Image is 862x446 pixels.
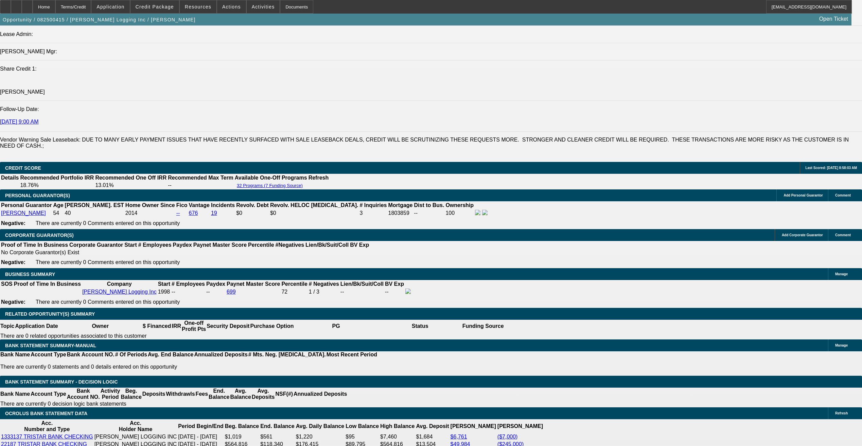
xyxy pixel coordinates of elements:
b: # Employees [138,242,172,248]
th: Period Begin/End [178,420,224,433]
span: Credit Package [136,4,174,10]
td: -- [340,288,384,296]
b: Negative: [1,259,25,265]
a: 699 [227,289,236,295]
b: Paynet Master Score [227,281,280,287]
td: $1,684 [416,433,449,440]
b: Corporate Guarantor [69,242,123,248]
th: Beg. Balance [120,388,142,401]
b: Vantage [189,202,210,208]
span: Comment [835,233,851,237]
span: CREDIT SCORE [5,165,41,171]
th: Acc. Holder Name [94,420,177,433]
td: 40 [65,209,124,217]
th: Avg. Daily Balance [296,420,345,433]
th: High Balance [380,420,415,433]
th: Owner [58,320,142,333]
span: There are currently 0 Comments entered on this opportunity [36,299,180,305]
span: 2014 [125,210,138,216]
td: No Corporate Guarantor(s) Exist [1,249,372,256]
th: SOS [1,281,13,287]
th: Account Type [30,388,67,401]
th: Details [1,174,19,181]
b: Home Owner Since [125,202,175,208]
span: CORPORATE GUARANTOR(S) [5,233,74,238]
td: $0 [236,209,269,217]
span: Application [96,4,124,10]
th: Bank Account NO. [67,351,115,358]
div: 72 [281,289,307,295]
b: Negative: [1,299,25,305]
td: 1998 [158,288,171,296]
span: BUSINESS SUMMARY [5,272,55,277]
span: Resources [185,4,211,10]
th: Beg. Balance [225,420,259,433]
div: 1 / 3 [309,289,339,295]
th: Account Type [30,351,67,358]
th: Status [378,320,462,333]
b: Lien/Bk/Suit/Coll [340,281,384,287]
th: Most Recent Period [326,351,377,358]
th: Avg. Deposits [251,388,275,401]
span: Manage [835,272,848,276]
th: Annualized Deposits [293,388,347,401]
a: Open Ticket [816,13,851,25]
th: Avg. End Balance [147,351,194,358]
p: There are currently 0 statements and 0 details entered on this opportunity [0,364,377,370]
b: Start [158,281,170,287]
th: Low Balance [345,420,379,433]
span: There are currently 0 Comments entered on this opportunity [36,220,180,226]
img: facebook-icon.png [475,210,480,215]
th: Recommended Portfolio IRR [20,174,94,181]
th: Available One-Off Programs [234,174,307,181]
b: Paynet Master Score [193,242,247,248]
th: # Mts. Neg. [MEDICAL_DATA]. [248,351,326,358]
th: End. Balance [208,388,230,401]
a: $6,761 [451,434,467,440]
b: # Negatives [309,281,339,287]
button: Application [91,0,129,13]
td: 54 [53,209,64,217]
span: Opportunity / 082500415 / [PERSON_NAME] Logging Inc / [PERSON_NAME] [3,17,196,22]
td: 18.76% [20,182,94,189]
span: Last Scored: [DATE] 8:58:03 AM [805,166,857,170]
td: $0 [270,209,359,217]
th: Recommended Max Term [168,174,234,181]
span: -- [172,289,175,295]
td: -- [414,209,445,217]
a: ($7,000) [497,434,518,440]
span: Activities [252,4,275,10]
button: Actions [217,0,246,13]
b: Incidents [211,202,235,208]
span: Bank Statement Summary - Decision Logic [5,379,118,385]
img: facebook-icon.png [405,289,411,294]
b: Paydex [173,242,192,248]
button: Credit Package [130,0,179,13]
a: 676 [189,210,198,216]
td: [DATE] - [DATE] [178,433,224,440]
b: Percentile [248,242,274,248]
b: Age [53,202,63,208]
th: Recommended One Off IRR [95,174,167,181]
b: Revolv. Debt [236,202,269,208]
a: [PERSON_NAME] Logging Inc [82,289,157,295]
th: Security Deposit [206,320,250,333]
b: #Negatives [276,242,304,248]
th: Purchase Option [250,320,294,333]
td: $561 [260,433,295,440]
b: Revolv. HELOC [MEDICAL_DATA]. [270,202,358,208]
td: -- [168,182,234,189]
td: 13.01% [95,182,167,189]
td: 1803859 [388,209,413,217]
b: Negative: [1,220,25,226]
td: $7,460 [380,433,415,440]
b: [PERSON_NAME]. EST [65,202,124,208]
th: Activity Period [100,388,121,401]
b: Company [107,281,132,287]
th: Bank Account NO. [67,388,100,401]
a: -- [176,210,180,216]
b: # Employees [172,281,205,287]
th: Proof of Time In Business [1,242,68,248]
b: Start [124,242,137,248]
b: Mortgage [388,202,413,208]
